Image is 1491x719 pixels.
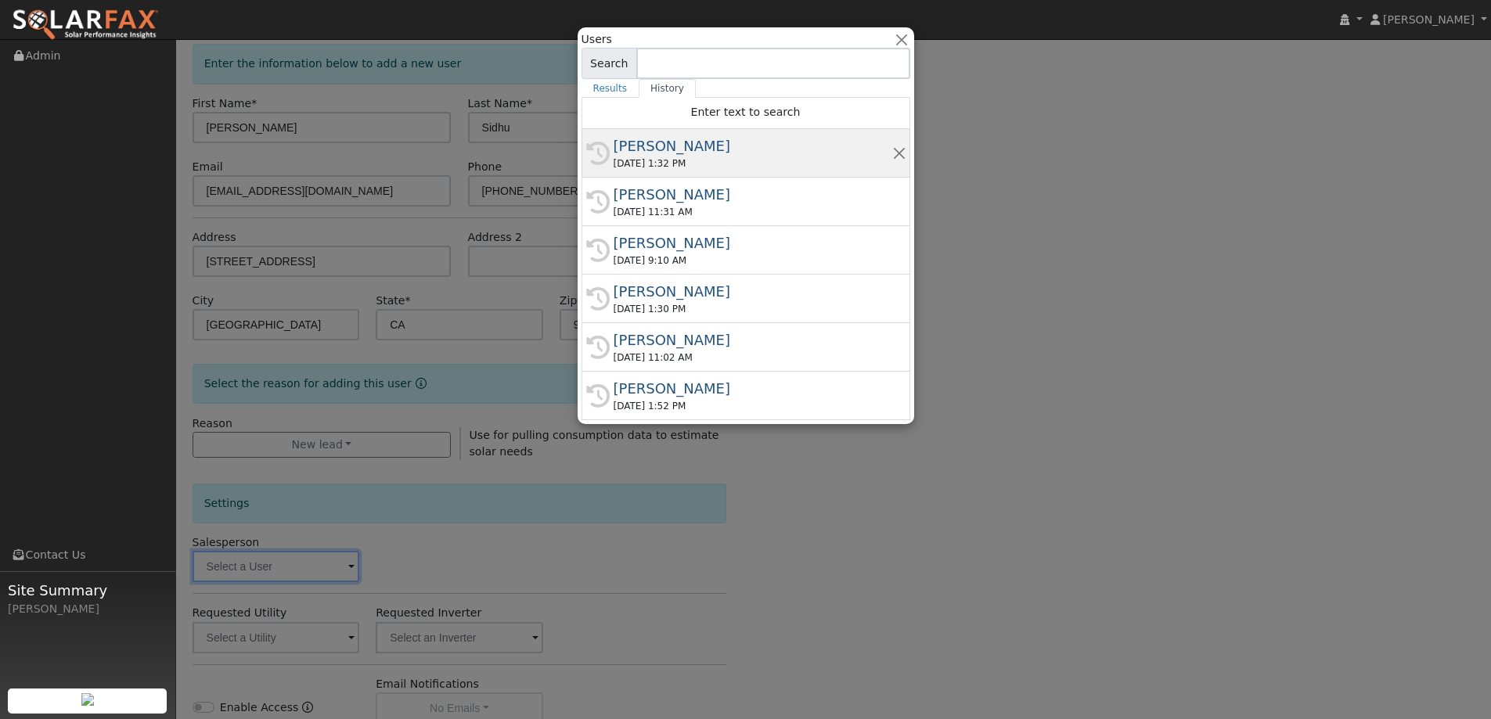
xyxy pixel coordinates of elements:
[614,281,892,302] div: [PERSON_NAME]
[586,239,610,262] i: History
[614,329,892,351] div: [PERSON_NAME]
[582,48,637,79] span: Search
[81,693,94,706] img: retrieve
[586,384,610,408] i: History
[614,378,892,399] div: [PERSON_NAME]
[891,145,906,161] button: Remove this history
[614,135,892,156] div: [PERSON_NAME]
[586,336,610,359] i: History
[691,106,801,118] span: Enter text to search
[614,302,892,316] div: [DATE] 1:30 PM
[639,79,696,98] a: History
[614,399,892,413] div: [DATE] 1:52 PM
[1383,13,1475,26] span: [PERSON_NAME]
[586,142,610,165] i: History
[586,287,610,311] i: History
[8,580,167,601] span: Site Summary
[614,184,892,205] div: [PERSON_NAME]
[582,79,639,98] a: Results
[614,156,892,171] div: [DATE] 1:32 PM
[12,9,159,41] img: SolarFax
[582,31,612,48] span: Users
[614,205,892,219] div: [DATE] 11:31 AM
[586,190,610,214] i: History
[8,601,167,617] div: [PERSON_NAME]
[614,351,892,365] div: [DATE] 11:02 AM
[614,232,892,253] div: [PERSON_NAME]
[614,253,892,268] div: [DATE] 9:10 AM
